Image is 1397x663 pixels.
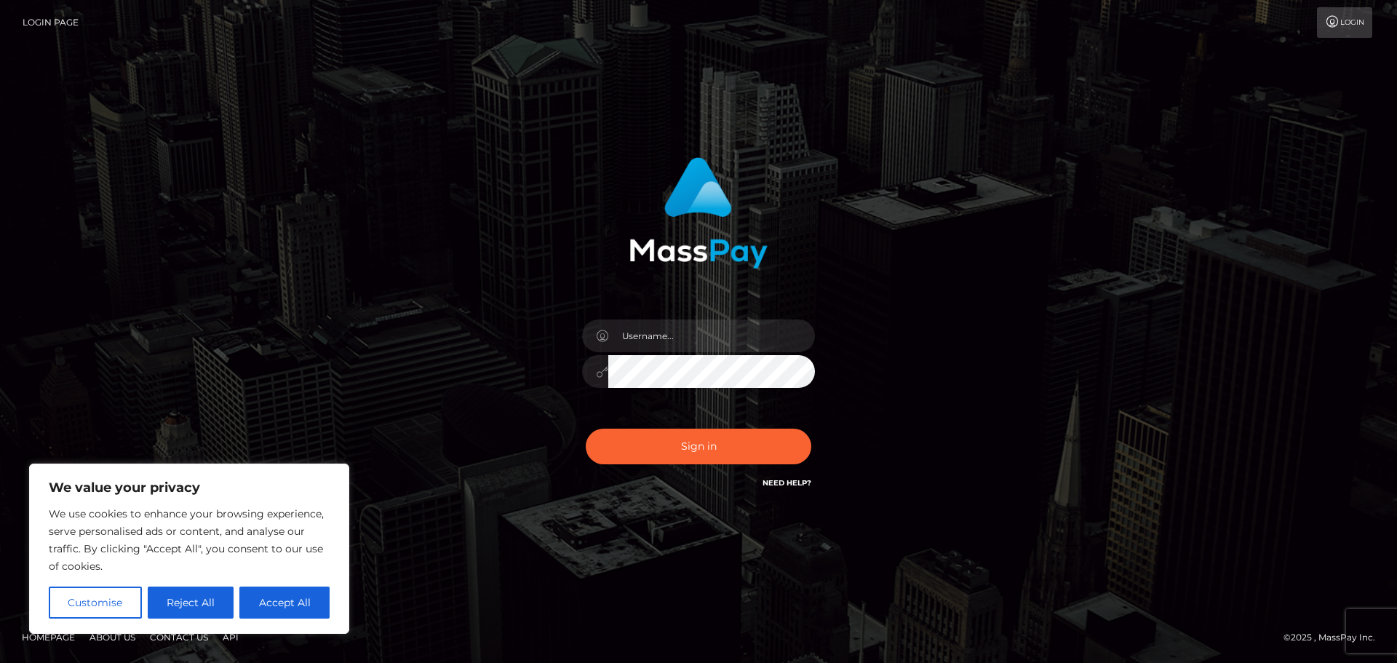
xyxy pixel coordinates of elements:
[608,319,815,352] input: Username...
[23,7,79,38] a: Login Page
[144,626,214,648] a: Contact Us
[49,587,142,619] button: Customise
[1317,7,1372,38] a: Login
[16,626,81,648] a: Homepage
[84,626,141,648] a: About Us
[29,464,349,634] div: We value your privacy
[148,587,234,619] button: Reject All
[49,505,330,575] p: We use cookies to enhance your browsing experience, serve personalised ads or content, and analys...
[1283,630,1386,646] div: © 2025 , MassPay Inc.
[239,587,330,619] button: Accept All
[49,479,330,496] p: We value your privacy
[217,626,244,648] a: API
[586,429,811,464] button: Sign in
[629,157,768,269] img: MassPay Login
[763,478,811,488] a: Need Help?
